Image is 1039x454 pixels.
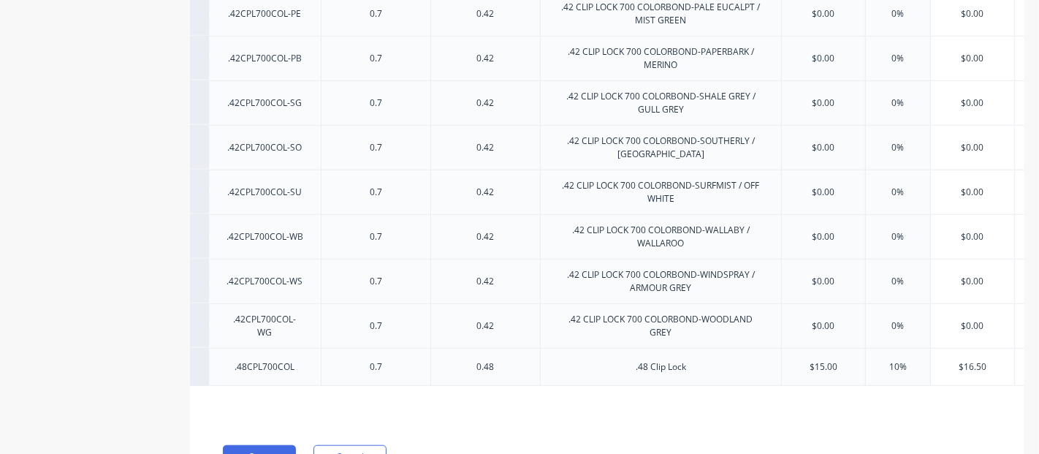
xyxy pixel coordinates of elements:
[861,263,935,300] div: 0%
[782,263,865,300] div: $0.00
[449,49,522,68] div: 0.42
[782,129,865,166] div: $0.00
[782,40,865,77] div: $0.00
[215,310,315,342] div: .42CPL700COL-WG
[216,183,314,202] div: .42CPL700COL-SU
[624,357,698,377] div: .48 Clip Lock
[931,174,1014,211] div: $0.00
[931,219,1014,255] div: $0.00
[547,132,775,164] div: .42 CLIP LOCK 700 COLORBOND-SOUTHERLY / [GEOGRAPHIC_DATA]
[216,94,314,113] div: .42CPL700COL-SG
[216,272,315,291] div: .42CPL700COL-WS
[340,4,413,23] div: 0.7
[861,349,935,385] div: 10%
[449,317,522,336] div: 0.42
[340,317,413,336] div: 0.7
[931,40,1014,77] div: $0.00
[449,4,522,23] div: 0.42
[547,176,775,208] div: .42 CLIP LOCK 700 COLORBOND-SURFMIST / OFF WHITE
[216,138,314,157] div: .42CPL700COL-SO
[547,265,775,298] div: .42 CLIP LOCK 700 COLORBOND-WINDSPRAY / ARMOUR GREY
[782,85,865,121] div: $0.00
[217,4,313,23] div: .42CPL700COL-PE
[340,138,413,157] div: 0.7
[547,221,775,253] div: .42 CLIP LOCK 700 COLORBOND-WALLABY / WALLAROO
[782,308,865,344] div: $0.00
[782,219,865,255] div: $0.00
[449,272,522,291] div: 0.42
[449,183,522,202] div: 0.42
[340,357,413,377] div: 0.7
[547,87,775,119] div: .42 CLIP LOCK 700 COLORBOND-SHALE GREY / GULL GREY
[931,129,1014,166] div: $0.00
[449,94,522,113] div: 0.42
[931,85,1014,121] div: $0.00
[931,308,1014,344] div: $0.00
[340,49,413,68] div: 0.7
[861,129,935,166] div: 0%
[449,227,522,246] div: 0.42
[782,349,865,385] div: $15.00
[547,42,775,75] div: .42 CLIP LOCK 700 COLORBOND-PAPERBARK / MERINO
[340,227,413,246] div: 0.7
[216,49,313,68] div: .42CPL700COL-PB
[861,219,935,255] div: 0%
[861,174,935,211] div: 0%
[340,94,413,113] div: 0.7
[931,349,1014,385] div: $16.50
[215,227,315,246] div: .42CPL700COL-WB
[547,310,775,342] div: .42 CLIP LOCK 700 COLORBOND-WOODLAND GREY
[340,183,413,202] div: 0.7
[861,85,935,121] div: 0%
[861,308,935,344] div: 0%
[224,357,307,377] div: .48CPL700COL
[861,40,935,77] div: 0%
[449,138,522,157] div: 0.42
[449,357,522,377] div: 0.48
[931,263,1014,300] div: $0.00
[782,174,865,211] div: $0.00
[340,272,413,291] div: 0.7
